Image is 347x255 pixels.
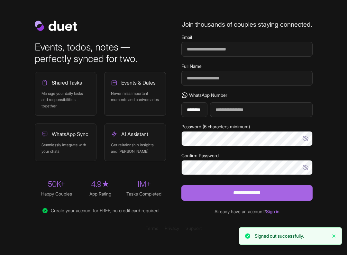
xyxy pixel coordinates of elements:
[121,130,148,138] span: AI Assistant
[41,142,90,154] p: Seamlessly integrate with your chats
[255,233,304,239] p: Signed out successfully.
[35,207,166,214] div: Create your account for FREE, no credit card required
[111,90,159,103] p: Never miss important moments and anniversaries
[122,179,166,189] div: 1M+
[181,92,313,98] label: WhatsApp Number
[181,208,313,215] div: Already have an account?
[35,179,78,189] div: 50K+
[300,131,313,146] button: Show password
[300,160,313,175] button: Show password
[122,191,166,197] div: Tasks Completed
[41,90,90,109] p: Manage your daily tasks and responsibilities together
[78,191,122,197] div: App Rating
[146,225,158,231] a: Terms
[181,152,313,159] label: Confirm Password
[181,123,313,130] label: Password (6 characters minimum)
[181,34,313,41] label: Email
[35,41,166,64] h1: Events, todos, notes — perfectly synced for two.
[266,209,279,214] a: Sign in
[165,225,179,231] a: Privacy
[52,79,82,87] span: Shared Tasks
[52,130,88,138] span: WhatsApp Sync
[121,79,156,87] span: Events & Dates
[35,191,78,197] div: Happy Couples
[186,225,202,231] a: Support
[181,63,313,69] label: Full Name
[78,179,122,189] div: 4.9★
[181,20,313,29] p: Join thousands of couples staying connected.
[111,142,159,154] p: Get relationship insights and [PERSON_NAME]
